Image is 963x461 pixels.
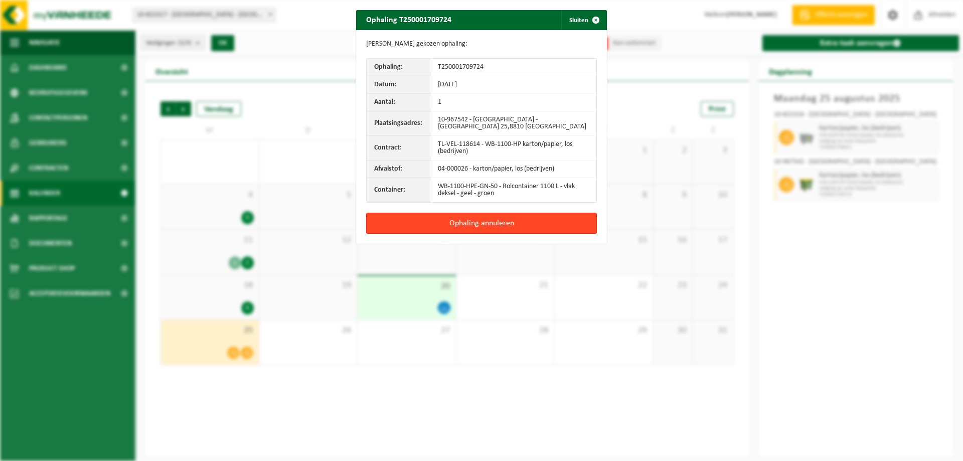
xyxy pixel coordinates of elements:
[367,111,430,136] th: Plaatsingsadres:
[430,136,596,161] td: TL-VEL-118614 - WB-1100-HP karton/papier, los (bedrijven)
[366,213,597,234] button: Ophaling annuleren
[430,161,596,178] td: 04-000026 - karton/papier, los (bedrijven)
[367,161,430,178] th: Afvalstof:
[430,178,596,202] td: WB-1100-HPE-GN-50 - Rolcontainer 1100 L - vlak deksel - geel - groen
[430,111,596,136] td: 10-967542 - [GEOGRAPHIC_DATA] - [GEOGRAPHIC_DATA] 25,8810 [GEOGRAPHIC_DATA]
[367,94,430,111] th: Aantal:
[367,59,430,76] th: Ophaling:
[430,94,596,111] td: 1
[367,136,430,161] th: Contract:
[430,59,596,76] td: T250001709724
[367,178,430,202] th: Container:
[356,10,461,29] h2: Ophaling T250001709724
[561,10,606,30] button: Sluiten
[430,76,596,94] td: [DATE]
[367,76,430,94] th: Datum:
[366,40,597,48] p: [PERSON_NAME] gekozen ophaling:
